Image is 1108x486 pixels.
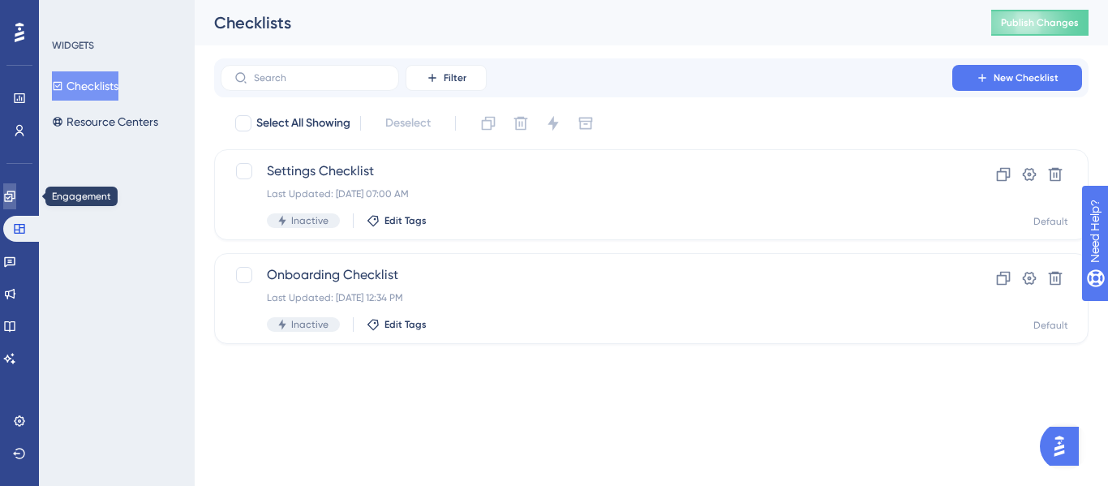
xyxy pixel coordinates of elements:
[267,161,906,181] span: Settings Checklist
[952,65,1082,91] button: New Checklist
[367,214,427,227] button: Edit Tags
[1040,422,1089,471] iframe: UserGuiding AI Assistant Launcher
[1033,215,1068,228] div: Default
[256,114,350,133] span: Select All Showing
[267,265,906,285] span: Onboarding Checklist
[371,109,445,138] button: Deselect
[52,39,94,52] div: WIDGETS
[444,71,466,84] span: Filter
[291,318,329,331] span: Inactive
[367,318,427,331] button: Edit Tags
[384,318,427,331] span: Edit Tags
[994,71,1059,84] span: New Checklist
[52,71,118,101] button: Checklists
[1001,16,1079,29] span: Publish Changes
[267,187,906,200] div: Last Updated: [DATE] 07:00 AM
[991,10,1089,36] button: Publish Changes
[254,72,385,84] input: Search
[291,214,329,227] span: Inactive
[384,214,427,227] span: Edit Tags
[214,11,951,34] div: Checklists
[385,114,431,133] span: Deselect
[52,107,158,136] button: Resource Centers
[267,291,906,304] div: Last Updated: [DATE] 12:34 PM
[38,4,101,24] span: Need Help?
[406,65,487,91] button: Filter
[1033,319,1068,332] div: Default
